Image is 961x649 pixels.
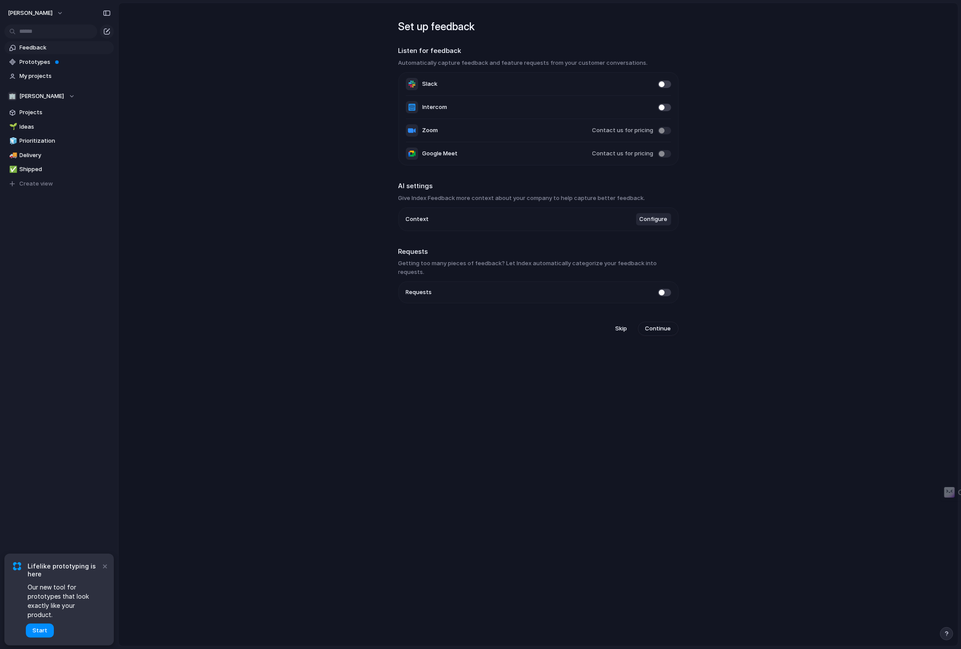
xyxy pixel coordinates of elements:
[398,46,679,56] h2: Listen for feedback
[20,72,111,81] span: My projects
[20,151,111,160] span: Delivery
[32,626,47,635] span: Start
[422,149,458,158] span: Google Meet
[8,165,17,174] button: ✅
[422,126,438,135] span: Zoom
[9,165,15,175] div: ✅
[422,80,438,88] span: Slack
[20,58,111,67] span: Prototypes
[4,56,114,69] a: Prototypes
[640,215,668,224] span: Configure
[20,137,111,145] span: Prioritization
[406,215,429,224] span: Context
[20,92,64,101] span: [PERSON_NAME]
[398,247,679,257] h2: Requests
[592,149,654,158] span: Contact us for pricing
[422,103,447,112] span: Intercom
[4,120,114,133] a: 🌱Ideas
[9,136,15,146] div: 🧊
[4,41,114,54] a: Feedback
[398,181,679,191] h2: AI settings
[592,126,654,135] span: Contact us for pricing
[4,134,114,147] a: 🧊Prioritization
[8,151,17,160] button: 🚚
[28,582,101,619] span: Our new tool for prototypes that look exactly like your product.
[20,108,111,117] span: Projects
[20,165,111,174] span: Shipped
[4,177,114,190] button: Create view
[4,106,114,119] a: Projects
[8,92,17,101] div: 🏢
[638,322,679,336] button: Continue
[28,562,101,578] span: Lifelike prototyping is here
[26,624,54,638] button: Start
[20,123,111,131] span: Ideas
[645,324,671,333] span: Continue
[20,43,111,52] span: Feedback
[609,322,634,336] button: Skip
[20,179,53,188] span: Create view
[398,259,679,276] h3: Getting too many pieces of feedback? Let Index automatically categorize your feedback into requests.
[406,288,432,297] span: Requests
[8,137,17,145] button: 🧊
[398,194,679,203] h3: Give Index Feedback more context about your company to help capture better feedback.
[636,213,671,225] button: Configure
[9,122,15,132] div: 🌱
[8,123,17,131] button: 🌱
[4,70,114,83] a: My projects
[4,90,114,103] button: 🏢[PERSON_NAME]
[100,561,110,571] button: Dismiss
[4,163,114,176] a: ✅Shipped
[398,59,679,67] h3: Automatically capture feedback and feature requests from your customer conversations.
[4,6,68,20] button: [PERSON_NAME]
[616,324,627,333] span: Skip
[398,19,679,35] h1: Set up feedback
[8,9,53,18] span: [PERSON_NAME]
[4,149,114,162] a: 🚚Delivery
[9,150,15,160] div: 🚚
